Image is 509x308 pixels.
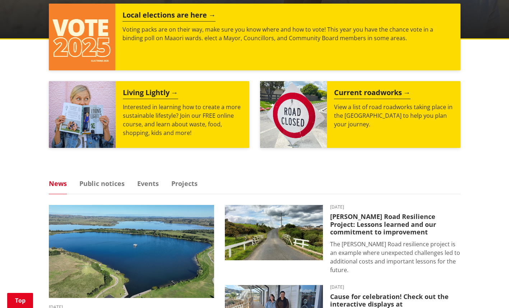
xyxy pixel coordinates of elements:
[330,240,461,274] p: The [PERSON_NAME] Road resilience project is an example where unexpected challenges led to additi...
[49,4,116,70] img: Vote 2025
[122,11,216,22] h2: Local elections are here
[49,81,249,148] a: Living Lightly Interested in learning how to create a more sustainable lifestyle? Join our FREE o...
[49,205,214,298] img: Lake Waahi (Lake Puketirini in the foreground)
[225,205,323,260] img: PR-21222 Huia Road Relience Munro Road Bridge
[49,4,461,70] a: Local elections are here Voting packs are on their way, make sure you know where and how to vote!...
[260,81,461,148] a: Current roadworks View a list of road roadworks taking place in the [GEOGRAPHIC_DATA] to help you...
[49,180,67,187] a: News
[334,88,411,99] h2: Current roadworks
[330,285,461,289] time: [DATE]
[122,25,453,42] p: Voting packs are on their way, make sure you know where and how to vote! This year you have the c...
[49,81,116,148] img: Mainstream Green Workshop Series
[330,205,461,209] time: [DATE]
[137,180,159,187] a: Events
[260,81,327,148] img: Road closed sign
[334,103,453,129] p: View a list of road roadworks taking place in the [GEOGRAPHIC_DATA] to help you plan your journey.
[7,293,33,308] a: Top
[171,180,198,187] a: Projects
[123,88,178,99] h2: Living Lightly
[330,213,461,236] h3: [PERSON_NAME] Road Resilience Project: Lessons learned and our commitment to improvement
[123,103,242,137] p: Interested in learning how to create a more sustainable lifestyle? Join our FREE online course, a...
[79,180,125,187] a: Public notices
[225,205,461,274] a: [DATE] [PERSON_NAME] Road Resilience Project: Lessons learned and our commitment to improvement T...
[476,278,502,304] iframe: Messenger Launcher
